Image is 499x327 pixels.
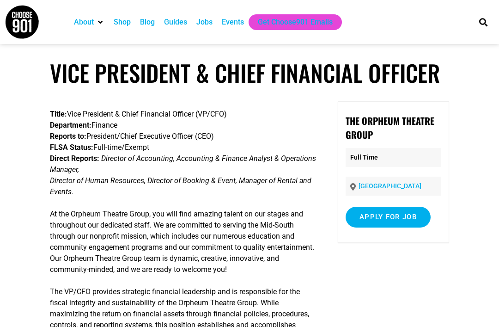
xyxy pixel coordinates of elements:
a: About [74,17,94,28]
a: Jobs [196,17,213,28]
nav: Main nav [69,14,466,30]
a: Shop [114,17,131,28]
em: Director of Human Resources, Director of Booking & Event, Manager of Rental and Events. [50,176,311,196]
strong: Title: [50,110,67,118]
strong: Direct Reports: [50,154,99,163]
em: Director of Accounting, Accounting & Finance Analyst & Operations Manager, [50,154,316,174]
strong: The Orpheum Theatre Group [346,114,434,142]
input: Apply for job [346,207,431,228]
strong: Reports to: [50,132,86,141]
strong: FLSA Status: [50,143,93,152]
h1: Vice President & Chief Financial Officer [50,59,449,86]
a: Get Choose901 Emails [258,17,333,28]
div: Search [476,14,491,30]
p: Vice President & Chief Financial Officer (VP/CFO) Finance President/Chief Executive Officer (CEO)... [50,109,318,197]
a: Guides [164,17,187,28]
p: At the Orpheum Theatre Group, you will find amazing talent on our stages and throughout our dedic... [50,209,318,275]
a: Events [222,17,244,28]
p: Full Time [346,148,441,167]
strong: Department: [50,121,91,130]
div: About [69,14,109,30]
a: Blog [140,17,155,28]
a: [GEOGRAPHIC_DATA] [359,182,421,190]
